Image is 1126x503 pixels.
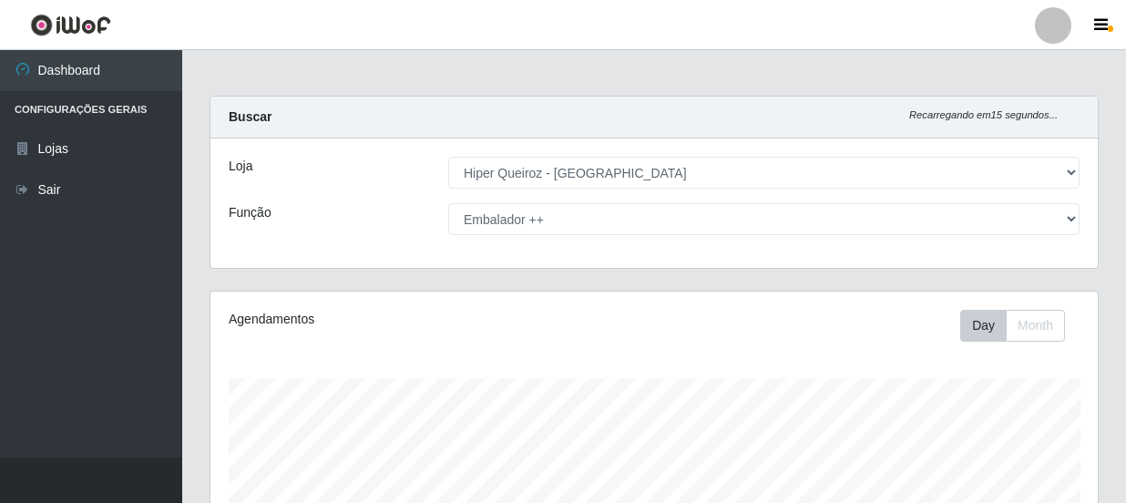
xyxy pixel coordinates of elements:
i: Recarregando em 15 segundos... [909,109,1058,120]
label: Loja [229,157,252,176]
button: Month [1006,310,1065,342]
div: Toolbar with button groups [960,310,1080,342]
div: First group [960,310,1065,342]
button: Day [960,310,1007,342]
img: CoreUI Logo [30,14,111,36]
div: Agendamentos [229,310,568,329]
strong: Buscar [229,109,271,124]
label: Função [229,203,271,222]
